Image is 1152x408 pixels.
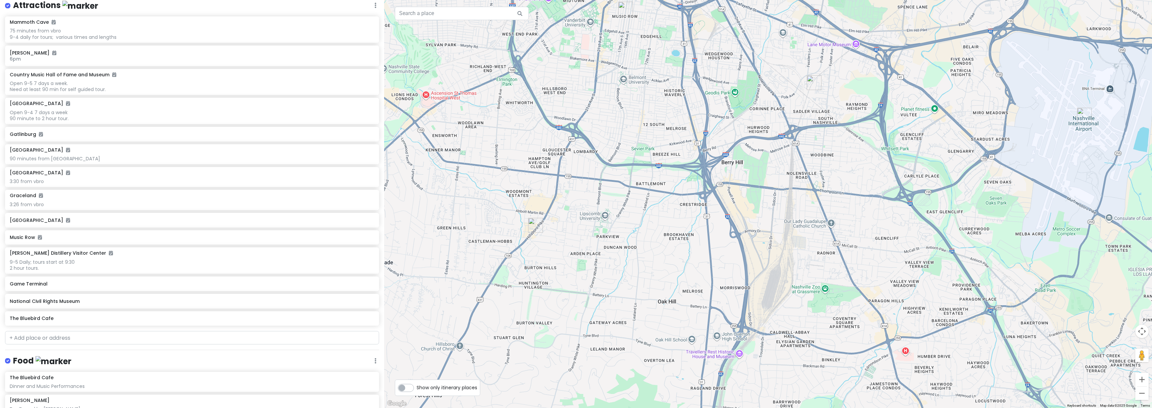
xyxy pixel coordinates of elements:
[52,51,56,55] i: Added to itinerary
[10,192,43,198] h6: Graceland
[525,215,546,235] div: The Bluebird Cafe
[62,1,98,11] img: marker
[5,331,379,344] input: + Add place or address
[39,132,43,137] i: Added to itinerary
[10,109,374,121] div: Open 9-4 7 days a week 90 minute to 2 hour tour.
[66,170,70,175] i: Added to itinerary
[10,383,374,389] div: Dinner and Music Performances
[1074,105,1094,125] div: Nashville International Airport
[395,7,529,20] input: Search a place
[10,170,70,176] h6: [GEOGRAPHIC_DATA]
[10,375,54,381] h6: The Bluebird Cafe
[10,28,374,40] div: 75 minutes from vbro 9-4 daily for tours; various times and lengths
[10,56,21,62] span: 6pm
[10,315,374,321] h6: The Bluebird Cafe
[10,250,113,256] h6: [PERSON_NAME] Distillery Visitor Center
[10,80,374,92] div: Open 9-5 7 days a week. Need at least 90 min for self guided tour.
[66,218,70,223] i: Added to itinerary
[1135,373,1149,386] button: Zoom in
[66,101,70,106] i: Added to itinerary
[10,100,70,106] h6: [GEOGRAPHIC_DATA]
[10,131,374,137] h6: Gatlinburg
[35,356,71,366] img: marker
[10,72,116,78] h6: Country Music Hall of Fame and Museum
[386,399,408,408] img: Google
[66,148,70,152] i: Added to itinerary
[1141,404,1150,407] a: Terms (opens in new tab)
[10,50,374,56] h6: [PERSON_NAME]
[1135,325,1149,338] button: Map camera controls
[109,251,113,255] i: Added to itinerary
[10,147,70,153] h6: [GEOGRAPHIC_DATA]
[1100,404,1137,407] span: Map data ©2025 Google
[1135,387,1149,400] button: Zoom out
[39,193,43,198] i: Added to itinerary
[10,397,50,403] h6: [PERSON_NAME]
[10,281,374,287] h6: Game Terminal
[52,20,56,24] i: Added to itinerary
[38,235,42,240] i: Added to itinerary
[10,201,374,208] div: 3:26 from vbro
[804,73,824,93] div: Game Terminal
[10,217,374,223] h6: [GEOGRAPHIC_DATA]
[1135,349,1149,362] button: Drag Pegman onto the map to open Street View
[417,384,477,391] span: Show only itinerary places
[112,72,116,77] i: Added to itinerary
[10,19,56,25] h6: Mammoth Cave
[10,156,374,162] div: 90 minutes from [GEOGRAPHIC_DATA]
[1067,403,1096,408] button: Keyboard shortcuts
[10,178,374,184] div: 3:30 from vbro
[13,355,71,366] h4: Food
[10,234,374,240] h6: Music Row
[10,259,374,271] div: 9-5 Daily; tours start at 9:30 2 hour tours.
[386,399,408,408] a: Open this area in Google Maps (opens a new window)
[10,298,374,304] h6: National Civil Rights Museum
